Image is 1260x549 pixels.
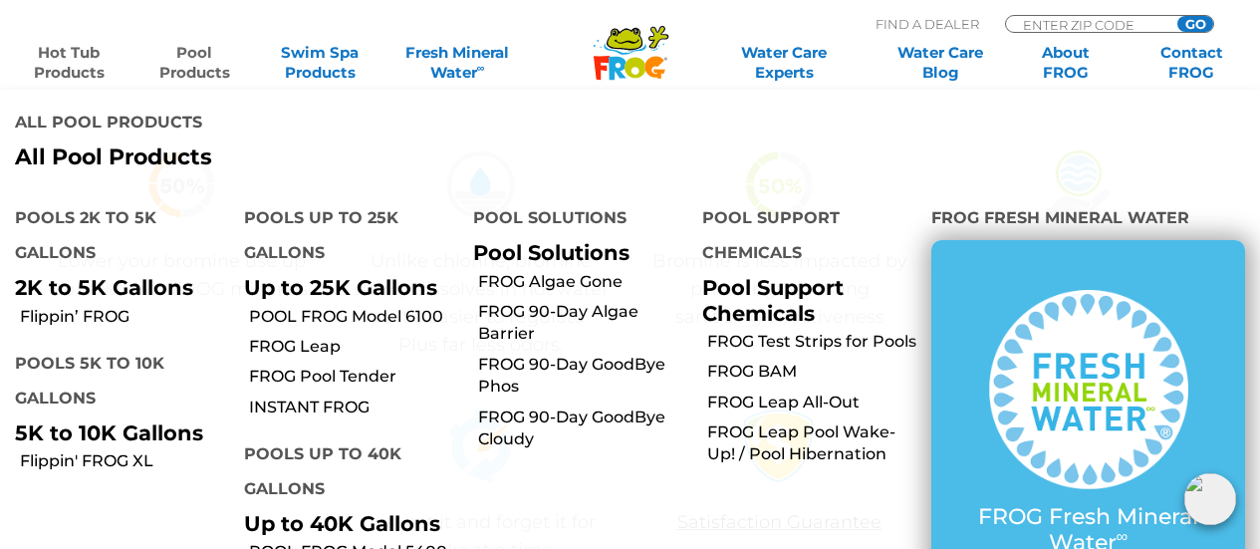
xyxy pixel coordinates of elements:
[15,346,214,420] h4: Pools 5K to 10K Gallons
[244,436,443,511] h4: Pools up to 40K Gallons
[1184,473,1236,525] img: openIcon
[478,407,687,451] a: FROG 90-Day GoodBye Cloudy
[931,200,1245,240] h4: FROG Fresh Mineral Water
[244,511,443,536] p: Up to 40K Gallons
[145,43,243,83] a: PoolProducts
[396,43,519,83] a: Fresh MineralWater∞
[477,61,485,75] sup: ∞
[876,15,979,33] p: Find A Dealer
[20,450,229,472] a: Flippin' FROG XL
[244,275,443,300] p: Up to 25K Gallons
[20,306,229,328] a: Flippin’ FROG
[1021,16,1155,33] input: Zip Code Form
[707,361,916,383] a: FROG BAM
[271,43,369,83] a: Swim SpaProducts
[707,331,916,353] a: FROG Test Strips for Pools
[478,354,687,399] a: FROG 90-Day GoodBye Phos
[473,200,672,240] h4: Pool Solutions
[1017,43,1115,83] a: AboutFROG
[249,397,458,418] a: INSTANT FROG
[702,275,901,325] p: Pool Support Chemicals
[705,43,864,83] a: Water CareExperts
[478,271,687,293] a: FROG Algae Gone
[249,336,458,358] a: FROG Leap
[249,306,458,328] a: POOL FROG Model 6100
[249,366,458,388] a: FROG Pool Tender
[244,200,443,275] h4: Pools up to 25K Gallons
[20,43,118,83] a: Hot TubProducts
[891,43,989,83] a: Water CareBlog
[707,421,916,466] a: FROG Leap Pool Wake-Up! / Pool Hibernation
[473,240,630,265] a: Pool Solutions
[478,301,687,346] a: FROG 90-Day Algae Barrier
[1142,43,1240,83] a: ContactFROG
[707,392,916,413] a: FROG Leap All-Out
[15,200,214,275] h4: Pools 2K to 5K Gallons
[15,144,616,170] a: All Pool Products
[15,105,616,144] h4: All Pool Products
[1117,526,1129,546] sup: ∞
[15,420,214,445] p: 5K to 10K Gallons
[1177,16,1213,32] input: GO
[15,275,214,300] p: 2K to 5K Gallons
[702,200,901,275] h4: Pool Support Chemicals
